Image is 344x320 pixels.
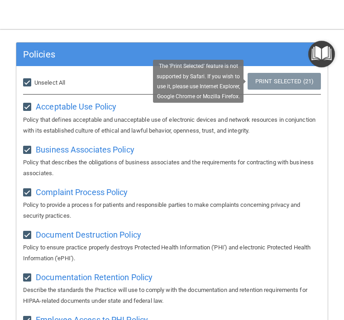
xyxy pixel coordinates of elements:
p: Policy that defines acceptable and unacceptable use of electronic devices and network resources i... [23,115,321,136]
p: Policy to ensure practice properly destroys Protected Health Information ('PHI') and electronic P... [23,242,321,264]
span: Acceptable Use Policy [36,102,116,111]
h5: Policies [23,49,243,59]
p: Policy that describes the obligations of business associates and the requirements for contracting... [23,157,321,179]
p: Policy to provide a process for patients and responsible parties to make complaints concerning pr... [23,200,321,221]
p: Describe the standards the Practice will use to comply with the documentation and retention requi... [23,285,321,306]
span: Business Associates Policy [36,145,134,154]
span: Document Destruction Policy [36,230,141,239]
span: Unselect All [34,79,65,86]
span: Documentation Retention Policy [36,272,153,282]
input: Unselect All [23,79,33,86]
button: Open Resource Center [308,41,335,67]
div: The 'Print Selected' feature is not supported by Safari. If you wish to use it, please use Intern... [153,60,244,103]
a: Print Selected (21) [248,73,321,90]
a: Policies [23,47,321,62]
span: Complaint Process Policy [36,187,128,197]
